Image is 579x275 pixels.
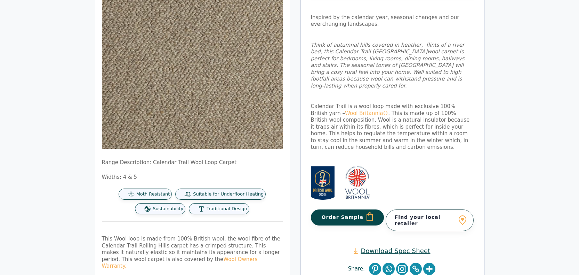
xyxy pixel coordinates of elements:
[348,266,368,273] span: Share:
[410,263,422,275] a: Copy Link
[311,48,465,89] em: wool carpet is perfect for bedrooms, living rooms, dining rooms, hallways and stairs. The seasona...
[423,263,435,275] a: More
[102,236,283,270] p: This Wool loop is made from 100% British wool, the wool fibre of the Calendar Trail Rolling Hills...
[207,206,247,212] span: Traditional Design
[386,209,474,231] a: Find your local retailer
[311,103,474,151] p: Calendar Trail is a wool loop made with exclusive 100% British yarn – . This is made up of 100% B...
[354,247,430,255] a: Download Spec Sheet
[153,206,183,212] span: Sustainability
[193,191,264,197] span: Suitable for Underfloor Heating
[102,174,283,181] p: Widths: 4 & 5
[396,263,408,275] a: Instagram
[369,263,381,275] a: Pinterest
[345,110,388,116] a: Wool Britannia®
[102,159,283,166] p: Range Description: Calendar Trail Wool Loop Carpet
[311,209,384,226] button: Order Sample
[311,42,465,55] em: Think of autumnal hills covered in heather, flints of a river bed, this Calendar Trail [GEOGRAPHI...
[102,256,258,269] a: Wool Owners Warranty.
[136,191,170,197] span: Moth Resistant
[383,263,395,275] a: Whatsapp
[311,14,474,28] p: Inspired by the calendar year, seasonal changes and our everchanging landscapes.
